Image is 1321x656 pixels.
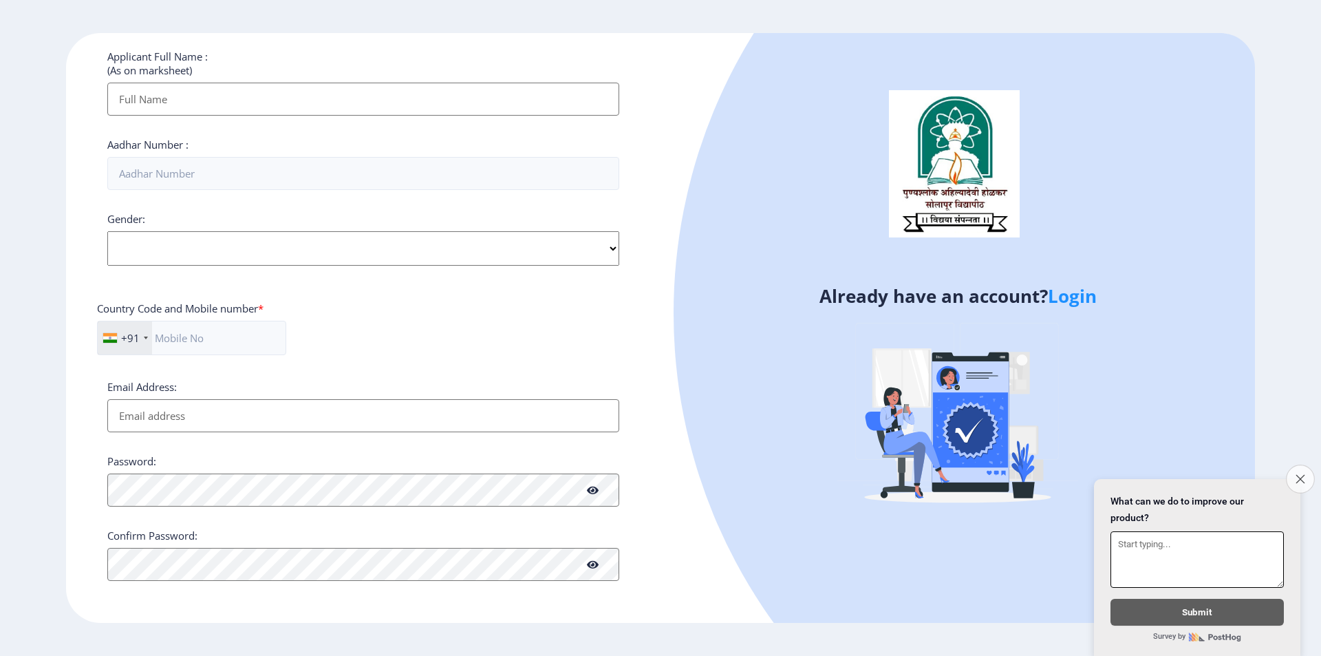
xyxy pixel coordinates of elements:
label: Aadhar Number : [107,138,189,151]
input: Email address [107,399,619,432]
div: +91 [121,331,140,345]
a: Login [1048,284,1097,308]
h4: Already have an account? [671,285,1245,307]
img: Verified-rafiki.svg [837,297,1078,538]
input: Aadhar Number [107,157,619,190]
img: logo [889,90,1020,237]
div: India (भारत): +91 [98,321,152,355]
label: Email Address: [107,380,177,394]
label: Confirm Password: [107,529,197,542]
label: Password: [107,454,156,468]
label: Country Code and Mobile number [97,301,264,315]
input: Mobile No [97,321,286,355]
input: Full Name [107,83,619,116]
label: Gender: [107,212,145,226]
label: Applicant Full Name : (As on marksheet) [107,50,208,77]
